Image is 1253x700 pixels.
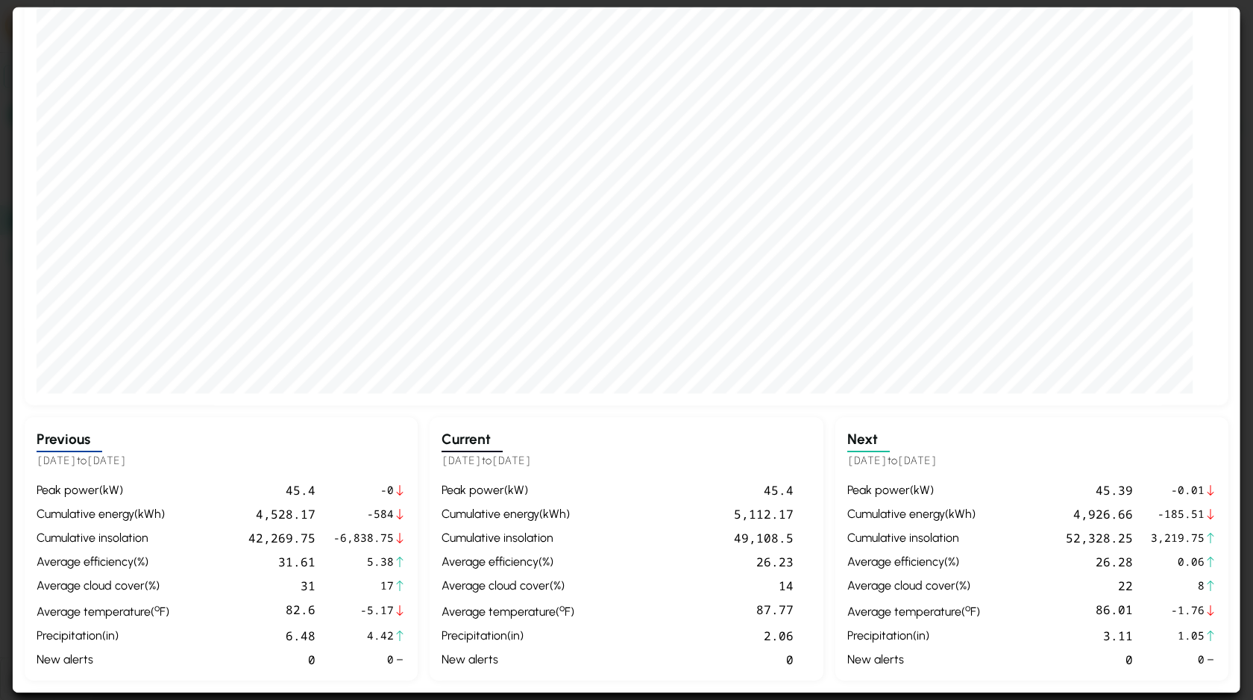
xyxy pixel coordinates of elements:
sup: º [965,601,970,613]
div: cumulative energy ( kWh ) [847,505,980,523]
span: 3,219.75 [1151,530,1205,546]
div: 31.61 [175,553,315,571]
div: 82.6 [175,601,315,621]
div: average cloud cover ( % ) [847,577,980,595]
div: 0 [580,651,793,669]
span: [DATE] [37,453,77,467]
div: precipitation ( in ) [847,627,980,645]
div: 0 [986,651,1133,669]
div: 26.28 [986,553,1133,571]
div: new alerts [847,651,980,669]
div: 31 [175,577,315,595]
div: cumulative insolation [442,529,574,547]
div: 45.4 [175,481,315,499]
div: new alerts [442,651,574,669]
div: cumulative energy ( kWh ) [37,505,169,523]
span: -0.01 [1151,482,1205,499]
span: 0 [1151,651,1205,668]
div: peak power ( kW ) [442,481,574,499]
span: -0 [333,482,394,499]
div: average cloud cover ( % ) [442,577,574,595]
h3: Next [847,430,890,453]
div: 45.39 [986,481,1133,499]
span: [DATE] [897,453,938,467]
h5: to [37,452,406,469]
sup: º [559,601,565,613]
div: precipitation ( in ) [442,627,574,645]
div: new alerts [37,651,169,669]
div: precipitation ( in ) [37,627,169,645]
div: average temperature ( F ) [847,601,980,621]
span: 4.42 [333,628,394,644]
span: 1.05 [1151,628,1205,644]
div: cumulative energy ( kWh ) [442,505,574,523]
div: average cloud cover ( % ) [37,577,169,595]
h5: to [847,452,1216,469]
span: 0.06 [1151,554,1205,570]
div: 3.11 [986,627,1133,645]
div: average efficiency ( % ) [442,553,574,571]
div: 45.4 [580,481,793,499]
div: 42,269.75 [175,529,315,547]
div: 87.77 [580,601,793,621]
span: 17 [333,578,394,594]
div: 14 [580,577,793,595]
div: peak power ( kW ) [37,481,169,499]
div: peak power ( kW ) [847,481,980,499]
div: average temperature ( F ) [442,601,574,621]
div: 52,328.25 [986,529,1133,547]
div: average temperature ( F ) [37,601,169,621]
div: 4,528.17 [175,505,315,523]
span: 5.38 [333,554,394,570]
div: cumulative insolation [847,529,980,547]
span: [DATE] [492,453,532,467]
sup: º [154,601,160,613]
div: 49,108.5 [580,529,793,547]
span: -6,838.75 [333,530,394,546]
div: 6.48 [175,627,315,645]
div: 5,112.17 [580,505,793,523]
div: 0 [175,651,315,669]
span: [DATE] [442,453,482,467]
div: 22 [986,577,1133,595]
span: -1.76 [1151,603,1205,619]
span: -584 [333,506,394,522]
div: cumulative insolation [37,529,169,547]
span: -5.17 [333,603,394,619]
h5: to [442,452,811,469]
div: average efficiency ( % ) [847,553,980,571]
span: -185.51 [1151,506,1205,522]
span: 8 [1151,578,1205,594]
span: 0 [333,651,394,668]
div: 4,926.66 [986,505,1133,523]
div: 86.01 [986,601,1133,621]
h3: Previous [37,430,102,453]
div: average efficiency ( % ) [37,553,169,571]
h3: Current [442,430,503,453]
div: 26.23 [580,553,793,571]
span: [DATE] [847,453,888,467]
div: 2.06 [580,627,793,645]
span: [DATE] [87,453,127,467]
